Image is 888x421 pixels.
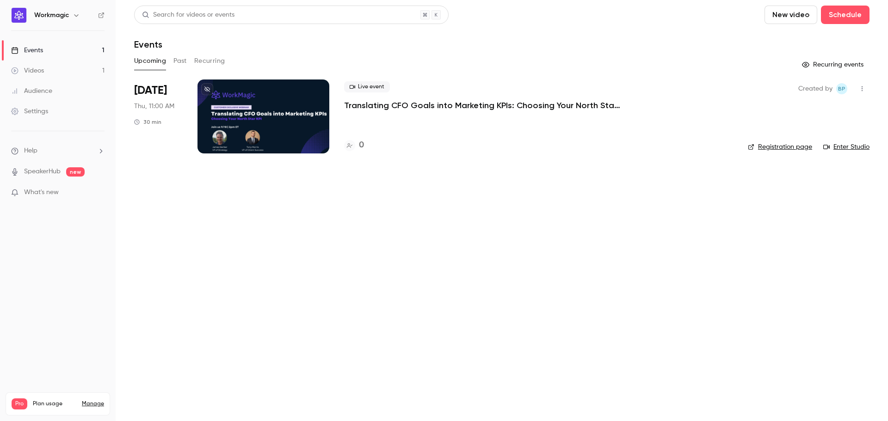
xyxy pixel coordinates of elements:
[344,81,390,92] span: Live event
[359,139,364,152] h4: 0
[142,10,234,20] div: Search for videos or events
[823,142,869,152] a: Enter Studio
[344,100,622,111] a: Translating CFO Goals into Marketing KPIs: Choosing Your North Star KPI
[82,400,104,408] a: Manage
[11,86,52,96] div: Audience
[344,139,364,152] a: 0
[134,102,174,111] span: Thu, 11:00 AM
[173,54,187,68] button: Past
[11,146,105,156] li: help-dropdown-opener
[24,146,37,156] span: Help
[34,11,69,20] h6: Workmagic
[12,8,26,23] img: Workmagic
[24,167,61,177] a: SpeakerHub
[134,118,161,126] div: 30 min
[798,57,869,72] button: Recurring events
[11,66,44,75] div: Videos
[748,142,812,152] a: Registration page
[134,79,183,153] div: Sep 18 Thu, 11:00 AM (America/Los Angeles)
[66,167,85,177] span: new
[798,83,832,94] span: Created by
[12,398,27,409] span: Pro
[33,400,76,408] span: Plan usage
[194,54,225,68] button: Recurring
[821,6,869,24] button: Schedule
[11,46,43,55] div: Events
[836,83,847,94] span: Brian Plant
[11,107,48,116] div: Settings
[134,54,166,68] button: Upcoming
[134,83,167,98] span: [DATE]
[134,39,162,50] h1: Events
[765,6,817,24] button: New video
[838,83,845,94] span: BP
[24,188,59,197] span: What's new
